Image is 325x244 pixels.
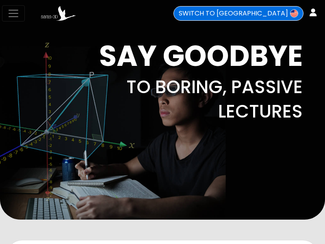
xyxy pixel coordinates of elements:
[98,78,303,96] p: TO BORING, PASSIVE
[2,5,25,22] button: Toggle navigation
[98,44,303,68] h1: SAY GOODBYE
[290,9,298,17] img: Switch to USA
[98,102,303,120] p: LECTURES
[41,6,76,21] img: Saras 3D
[173,6,303,21] a: SWITCH TO [GEOGRAPHIC_DATA]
